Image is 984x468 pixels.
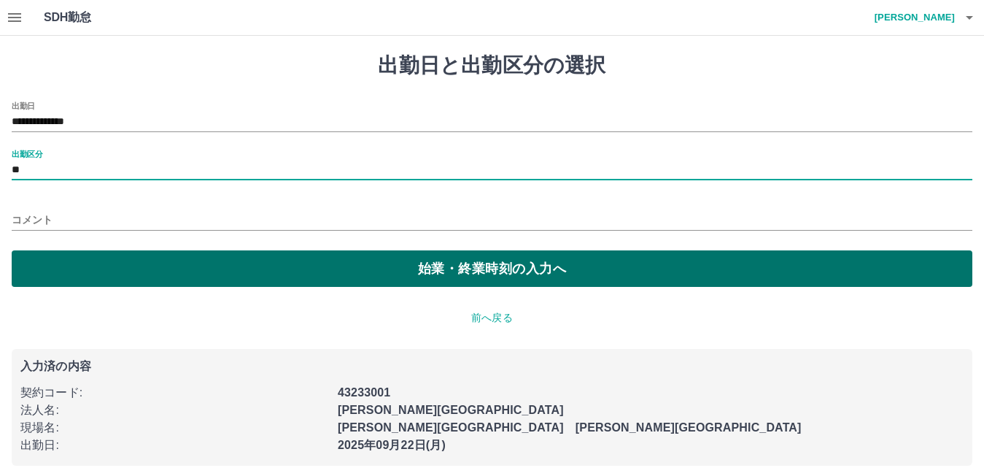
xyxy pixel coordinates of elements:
b: 43233001 [338,386,390,399]
h1: 出勤日と出勤区分の選択 [12,53,972,78]
p: 契約コード : [20,384,329,402]
b: [PERSON_NAME][GEOGRAPHIC_DATA] [PERSON_NAME][GEOGRAPHIC_DATA] [338,421,802,434]
b: 2025年09月22日(月) [338,439,446,451]
button: 始業・終業時刻の入力へ [12,250,972,287]
label: 出勤区分 [12,148,42,159]
p: 前へ戻る [12,310,972,326]
p: 法人名 : [20,402,329,419]
b: [PERSON_NAME][GEOGRAPHIC_DATA] [338,404,564,416]
p: 現場名 : [20,419,329,437]
label: 出勤日 [12,100,35,111]
p: 入力済の内容 [20,361,964,372]
p: 出勤日 : [20,437,329,454]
